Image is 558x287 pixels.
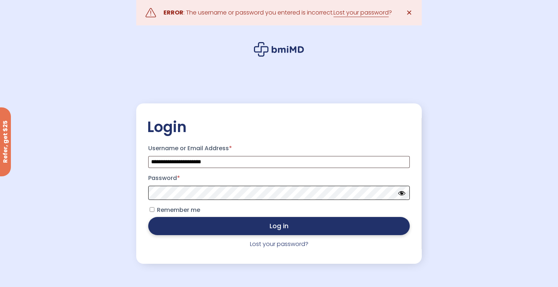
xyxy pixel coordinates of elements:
label: Username or Email Address [148,143,410,154]
a: Lost your password? [250,240,308,248]
button: Log in [148,217,410,235]
label: Password [148,172,410,184]
strong: ERROR [163,8,183,17]
a: ✕ [402,5,416,20]
input: Remember me [150,207,154,212]
button: Hide password [398,189,406,197]
span: Remember me [157,206,200,214]
span: ✕ [406,8,412,18]
a: Lost your password [333,8,389,17]
div: : The username or password you entered is incorrect. ? [163,8,392,18]
h2: Login [147,118,411,136]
